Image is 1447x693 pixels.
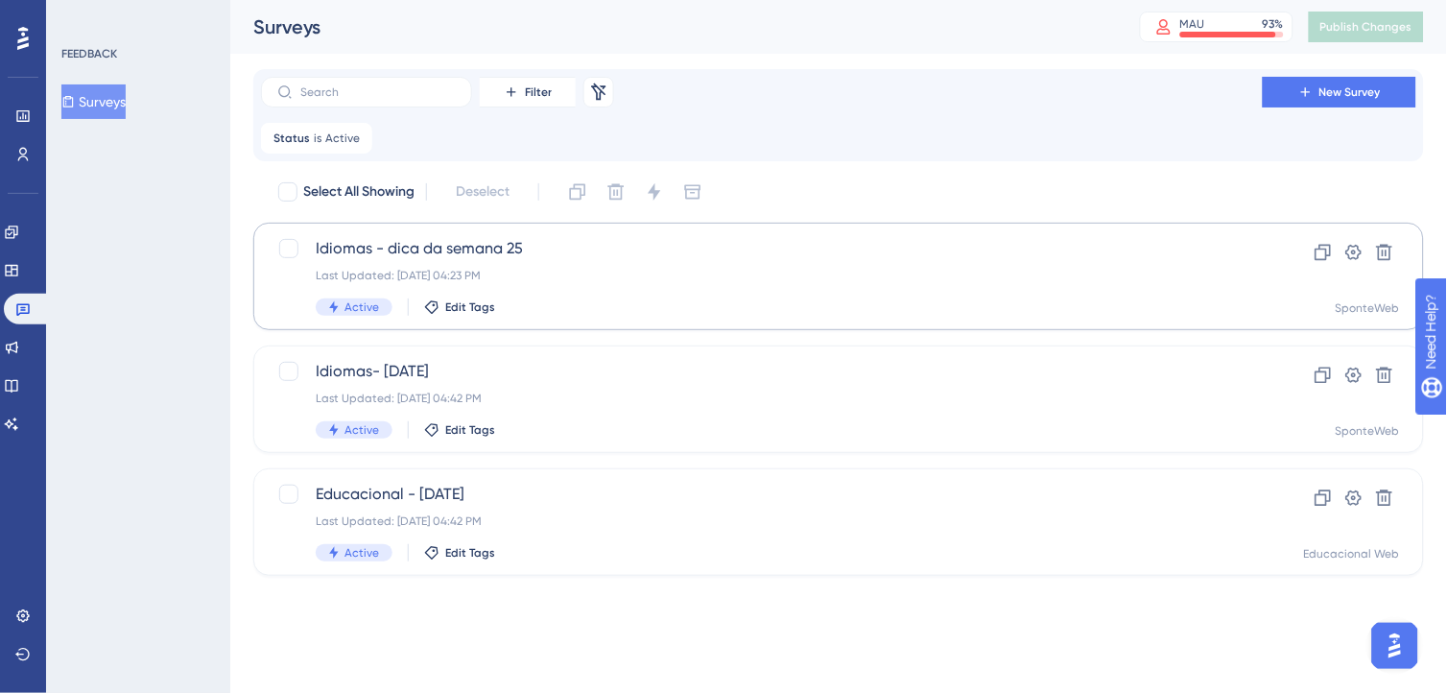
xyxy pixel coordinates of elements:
[273,131,310,146] span: Status
[61,84,126,119] button: Surveys
[1304,546,1400,562] div: Educacional Web
[1263,77,1416,108] button: New Survey
[1336,300,1400,316] div: SponteWeb
[344,422,379,438] span: Active
[445,422,495,438] span: Edit Tags
[424,422,495,438] button: Edit Tags
[480,77,576,108] button: Filter
[1180,16,1205,32] div: MAU
[1319,84,1381,100] span: New Survey
[316,268,1208,283] div: Last Updated: [DATE] 04:23 PM
[456,180,510,203] span: Deselect
[439,175,527,209] button: Deselect
[325,131,360,146] span: Active
[1263,16,1284,32] div: 93 %
[445,545,495,561] span: Edit Tags
[61,46,117,61] div: FEEDBACK
[316,514,1208,529] div: Last Updated: [DATE] 04:42 PM
[344,299,379,315] span: Active
[424,299,495,315] button: Edit Tags
[1336,423,1400,439] div: SponteWeb
[45,5,120,28] span: Need Help?
[1366,617,1424,675] iframe: UserGuiding AI Assistant Launcher
[424,545,495,561] button: Edit Tags
[316,360,1208,383] span: Idiomas- [DATE]
[253,13,1092,40] div: Surveys
[1309,12,1424,42] button: Publish Changes
[344,545,379,561] span: Active
[316,483,1208,506] span: Educacional - [DATE]
[525,84,552,100] span: Filter
[303,180,415,203] span: Select All Showing
[445,299,495,315] span: Edit Tags
[300,85,456,99] input: Search
[316,391,1208,406] div: Last Updated: [DATE] 04:42 PM
[1320,19,1412,35] span: Publish Changes
[316,237,1208,260] span: Idiomas - dica da semana 25
[314,131,321,146] span: is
